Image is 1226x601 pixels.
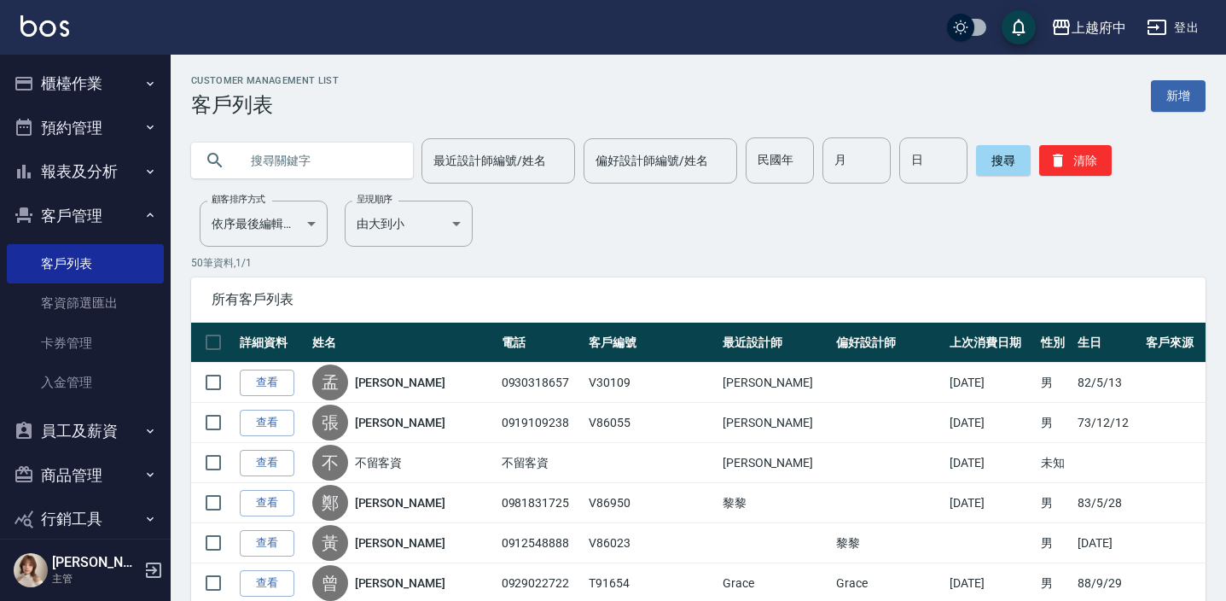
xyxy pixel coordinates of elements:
[239,137,399,184] input: 搜尋關鍵字
[357,193,392,206] label: 呈現順序
[718,443,832,483] td: [PERSON_NAME]
[7,194,164,238] button: 客戶管理
[1002,10,1036,44] button: save
[355,374,445,391] a: [PERSON_NAME]
[191,75,339,86] h2: Customer Management List
[7,453,164,498] button: 商品管理
[191,93,339,117] h3: 客戶列表
[945,403,1037,443] td: [DATE]
[1037,483,1073,523] td: 男
[312,525,348,561] div: 黃
[240,570,294,597] a: 查看
[584,363,718,403] td: V30109
[52,554,139,571] h5: [PERSON_NAME]
[312,365,348,400] div: 孟
[212,291,1185,308] span: 所有客戶列表
[497,443,584,483] td: 不留客資
[52,571,139,586] p: 主管
[7,244,164,283] a: 客戶列表
[1073,523,1142,563] td: [DATE]
[1073,323,1142,363] th: 生日
[235,323,308,363] th: 詳細資料
[1073,363,1142,403] td: 82/5/13
[1037,363,1073,403] td: 男
[7,283,164,323] a: 客資篩選匯出
[212,193,265,206] label: 顧客排序方式
[584,323,718,363] th: 客戶編號
[355,414,445,431] a: [PERSON_NAME]
[1044,10,1133,45] button: 上越府中
[355,494,445,511] a: [PERSON_NAME]
[1140,12,1206,44] button: 登出
[345,201,473,247] div: 由大到小
[976,145,1031,176] button: 搜尋
[7,106,164,150] button: 預約管理
[240,490,294,516] a: 查看
[355,454,403,471] a: 不留客資
[308,323,497,363] th: 姓名
[497,403,584,443] td: 0919109238
[1142,323,1206,363] th: 客戶來源
[832,523,945,563] td: 黎黎
[945,323,1037,363] th: 上次消費日期
[718,323,832,363] th: 最近設計師
[497,483,584,523] td: 0981831725
[718,403,832,443] td: [PERSON_NAME]
[497,363,584,403] td: 0930318657
[240,530,294,557] a: 查看
[7,497,164,541] button: 行銷工具
[584,403,718,443] td: V86055
[945,483,1037,523] td: [DATE]
[945,363,1037,403] td: [DATE]
[1037,523,1073,563] td: 男
[584,483,718,523] td: V86950
[7,409,164,453] button: 員工及薪資
[1073,403,1142,443] td: 73/12/12
[1151,80,1206,112] a: 新增
[1037,323,1073,363] th: 性別
[355,534,445,551] a: [PERSON_NAME]
[200,201,328,247] div: 依序最後編輯時間
[7,363,164,402] a: 入金管理
[312,445,348,481] div: 不
[1037,443,1073,483] td: 未知
[355,575,445,592] a: [PERSON_NAME]
[1073,483,1142,523] td: 83/5/28
[240,410,294,436] a: 查看
[240,450,294,476] a: 查看
[312,405,348,441] div: 張
[945,443,1037,483] td: [DATE]
[718,483,832,523] td: 黎黎
[312,565,348,601] div: 曾
[191,255,1206,271] p: 50 筆資料, 1 / 1
[7,149,164,194] button: 報表及分析
[584,523,718,563] td: V86023
[312,485,348,521] div: 鄭
[7,61,164,106] button: 櫃檯作業
[20,15,69,37] img: Logo
[718,363,832,403] td: [PERSON_NAME]
[832,323,945,363] th: 偏好設計師
[1072,17,1126,38] div: 上越府中
[497,323,584,363] th: 電話
[1039,145,1112,176] button: 清除
[1037,403,1073,443] td: 男
[497,523,584,563] td: 0912548888
[14,553,48,587] img: Person
[240,370,294,396] a: 查看
[7,324,164,363] a: 卡券管理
